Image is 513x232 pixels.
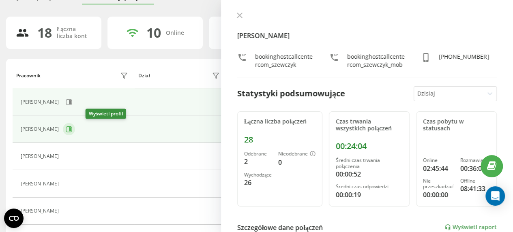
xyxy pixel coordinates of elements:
[86,109,126,119] div: Wyświetl profil
[21,181,61,187] div: [PERSON_NAME]
[423,164,454,173] div: 02:45:44
[460,178,490,184] div: Offline
[460,184,490,194] div: 08:41:33
[336,158,403,169] div: Średni czas trwania połączenia
[336,184,403,189] div: Średni czas odpowiedzi
[21,99,61,105] div: [PERSON_NAME]
[460,158,490,163] div: Rozmawia
[21,208,61,214] div: [PERSON_NAME]
[237,31,497,40] h4: [PERSON_NAME]
[166,30,184,36] div: Online
[336,141,403,151] div: 00:24:04
[4,209,24,228] button: Open CMP widget
[138,73,150,79] div: Dział
[336,118,403,132] div: Czas trwania wszystkich połączeń
[21,126,61,132] div: [PERSON_NAME]
[423,158,454,163] div: Online
[460,164,490,173] div: 00:36:09
[439,53,489,69] div: [PHONE_NUMBER]
[336,190,403,200] div: 00:00:19
[244,157,272,166] div: 2
[16,73,41,79] div: Pracownik
[336,169,403,179] div: 00:00:52
[37,25,52,40] div: 18
[237,87,345,100] div: Statystyki podsumowujące
[347,53,405,69] div: bookinghostcallcentercom_szewczyk_mob
[57,26,92,40] div: Łączna liczba kont
[244,118,316,125] div: Łączna liczba połączeń
[244,172,272,178] div: Wychodzące
[423,190,454,200] div: 00:00:00
[278,158,316,167] div: 0
[278,151,316,158] div: Nieodebrane
[485,186,505,206] div: Open Intercom Messenger
[255,53,313,69] div: bookinghostcallcentercom_szewczyk
[146,25,161,40] div: 10
[444,224,497,231] a: Wyświetl raport
[423,178,454,190] div: Nie przeszkadzać
[244,135,316,145] div: 28
[244,151,272,157] div: Odebrane
[244,178,272,187] div: 26
[423,118,490,132] div: Czas pobytu w statusach
[21,153,61,159] div: [PERSON_NAME]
